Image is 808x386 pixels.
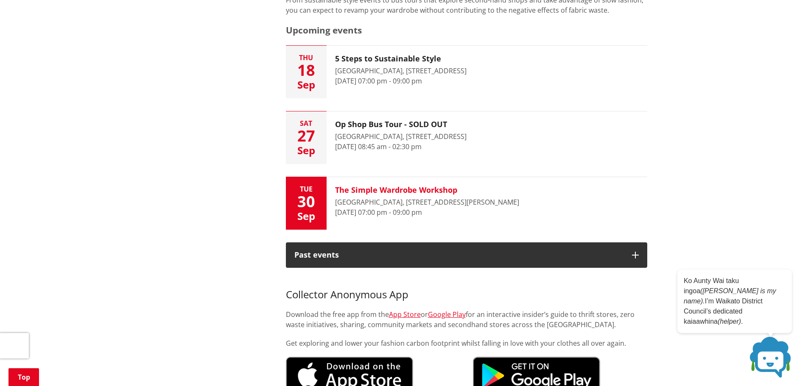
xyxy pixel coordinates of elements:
em: ([PERSON_NAME] is my name). [684,287,776,305]
div: Sep [286,80,327,90]
h3: 5 Steps to Sustainable Style [335,54,467,64]
button: Past events [286,242,647,268]
a: Google Play [428,310,466,319]
h3: The Simple Wardrobe Workshop [335,186,519,195]
button: Thu 18 Sep 5 Steps to Sustainable Style [GEOGRAPHIC_DATA], [STREET_ADDRESS] [DATE] 07:00 pm - 09:... [286,46,647,98]
div: Sep [286,145,327,156]
em: (helper) [718,318,741,325]
div: Thu [286,54,327,61]
div: Sep [286,211,327,221]
div: Tue [286,186,327,192]
div: 27 [286,128,327,144]
div: Past events [294,251,623,259]
button: Tue 30 Sep The Simple Wardrobe Workshop [GEOGRAPHIC_DATA], [STREET_ADDRESS][PERSON_NAME] [DATE] 0... [286,177,647,230]
p: Get exploring and lower your fashion carbon footprint whilst falling in love with your clothes al... [286,338,647,348]
div: [GEOGRAPHIC_DATA], [STREET_ADDRESS] [335,66,467,76]
time: [DATE] 07:00 pm - 09:00 pm [335,76,422,86]
h3: Collector Anonymous App [286,276,647,301]
a: App Store [389,310,421,319]
p: Ko Aunty Wai taku ingoa I’m Waikato District Council’s dedicated kaiaawhina . [684,276,786,327]
time: [DATE] 08:45 am - 02:30 pm [335,142,422,151]
time: [DATE] 07:00 pm - 09:00 pm [335,208,422,217]
div: Sat [286,120,327,127]
button: Sat 27 Sep Op Shop Bus Tour - SOLD OUT [GEOGRAPHIC_DATA], [STREET_ADDRESS] [DATE] 08:45 am - 02:3... [286,111,647,164]
h3: Op Shop Bus Tour - SOLD OUT [335,120,467,129]
div: [GEOGRAPHIC_DATA], [STREET_ADDRESS] [335,131,467,142]
div: 30 [286,194,327,209]
p: Download the free app from the or for an interactive insider’s guide to thrift stores, zero waste... [286,309,647,330]
a: Top [8,368,39,386]
div: 18 [286,63,327,78]
span: Upcoming events [286,24,362,36]
div: [GEOGRAPHIC_DATA], [STREET_ADDRESS][PERSON_NAME] [335,197,519,207]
